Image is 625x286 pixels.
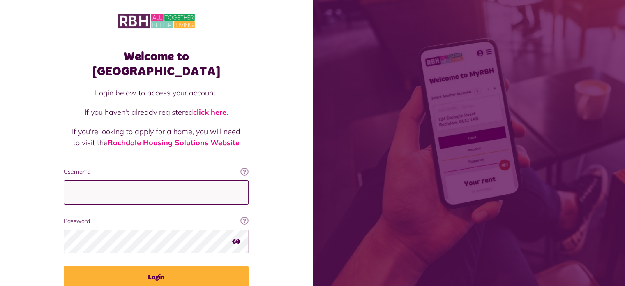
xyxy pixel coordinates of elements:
[118,12,195,30] img: MyRBH
[64,217,249,226] label: Password
[64,49,249,79] h1: Welcome to [GEOGRAPHIC_DATA]
[193,107,226,117] a: click here
[72,126,240,148] p: If you're looking to apply for a home, you will need to visit the
[72,87,240,98] p: Login below to access your account.
[72,107,240,118] p: If you haven't already registered .
[108,138,240,147] a: Rochdale Housing Solutions Website
[64,167,249,176] label: Username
